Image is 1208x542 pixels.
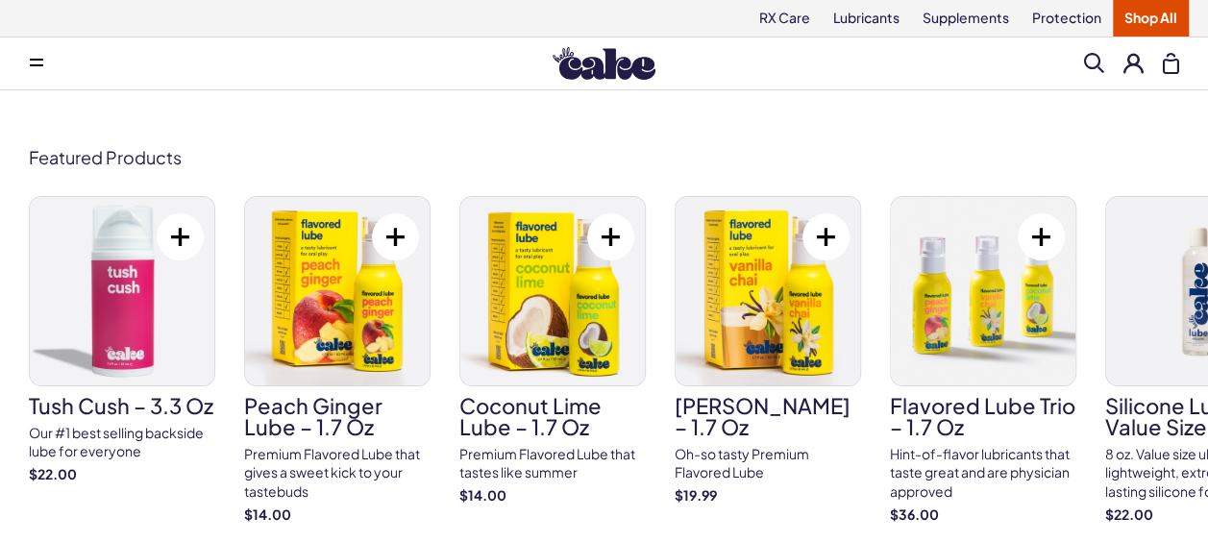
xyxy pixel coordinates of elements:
[244,505,431,525] strong: $14.00
[676,197,860,385] img: Vanilla Chai Lube – 1.7 oz
[29,196,215,484] a: Tush Cush – 3.3 oz Tush Cush – 3.3 oz Our #1 best selling backside lube for everyone $22.00
[29,465,215,484] strong: $22.00
[675,445,861,482] div: Oh-so tasty Premium Flavored Lube
[459,196,646,505] a: Coconut Lime Lube – 1.7 oz Coconut Lime Lube – 1.7 oz Premium Flavored Lube that tastes like summ...
[553,47,655,80] img: Hello Cake
[890,395,1076,437] h3: Flavored Lube Trio – 1.7 oz
[460,197,645,385] img: Coconut Lime Lube – 1.7 oz
[244,395,431,437] h3: Peach Ginger Lube – 1.7 oz
[29,395,215,416] h3: Tush Cush – 3.3 oz
[459,445,646,482] div: Premium Flavored Lube that tastes like summer
[244,445,431,502] div: Premium Flavored Lube that gives a sweet kick to your tastebuds
[244,196,431,524] a: Peach Ginger Lube – 1.7 oz Peach Ginger Lube – 1.7 oz Premium Flavored Lube that gives a sweet ki...
[675,395,861,437] h3: [PERSON_NAME] – 1.7 oz
[459,395,646,437] h3: Coconut Lime Lube – 1.7 oz
[891,197,1075,385] img: Flavored Lube Trio – 1.7 oz
[30,197,214,385] img: Tush Cush – 3.3 oz
[675,196,861,505] a: Vanilla Chai Lube – 1.7 oz [PERSON_NAME] – 1.7 oz Oh-so tasty Premium Flavored Lube $19.99
[459,486,646,505] strong: $14.00
[675,486,861,505] strong: $19.99
[890,445,1076,502] div: Hint-of-flavor lubricants that taste great and are physician approved
[29,424,215,461] div: Our #1 best selling backside lube for everyone
[890,505,1076,525] strong: $36.00
[890,196,1076,524] a: Flavored Lube Trio – 1.7 oz Flavored Lube Trio – 1.7 oz Hint-of-flavor lubricants that taste grea...
[245,197,430,385] img: Peach Ginger Lube – 1.7 oz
